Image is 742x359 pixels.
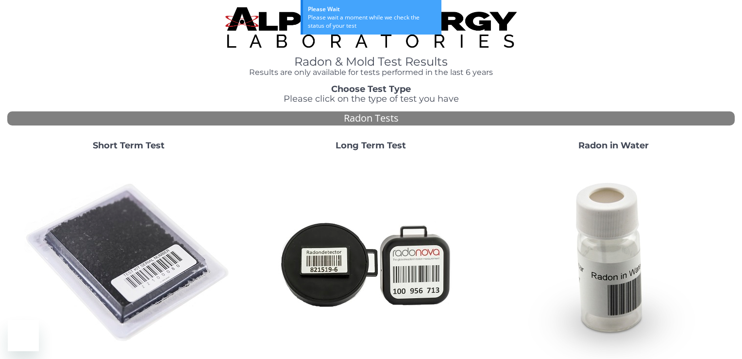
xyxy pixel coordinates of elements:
[308,13,437,30] div: Please wait a moment while we check the status of your test
[7,111,735,126] div: Radon Tests
[336,140,406,151] strong: Long Term Test
[331,84,411,94] strong: Choose Test Type
[578,140,649,151] strong: Radon in Water
[308,5,437,13] div: Please Wait
[225,55,516,68] h1: Radon & Mold Test Results
[8,320,39,351] iframe: Button to launch messaging window
[284,93,459,104] span: Please click on the type of test you have
[225,68,516,77] h4: Results are only available for tests performed in the last 6 years
[93,140,165,151] strong: Short Term Test
[225,7,516,48] img: TightCrop.jpg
